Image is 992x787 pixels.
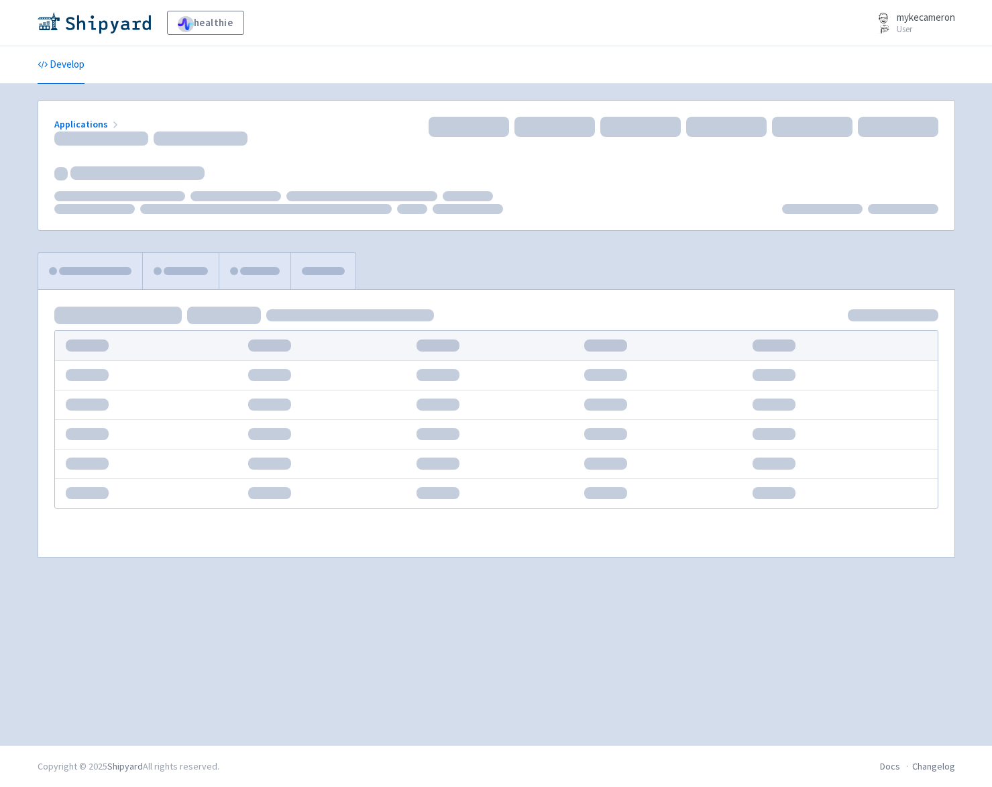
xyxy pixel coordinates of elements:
a: healthie [167,11,244,35]
a: Develop [38,46,85,84]
a: Shipyard [107,760,143,772]
span: mykecameron [897,11,955,23]
img: Shipyard logo [38,12,151,34]
a: Changelog [912,760,955,772]
div: Copyright © 2025 All rights reserved. [38,759,219,774]
a: mykecameron User [862,12,955,34]
a: Applications [54,118,121,130]
a: Docs [880,760,900,772]
small: User [897,25,955,34]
